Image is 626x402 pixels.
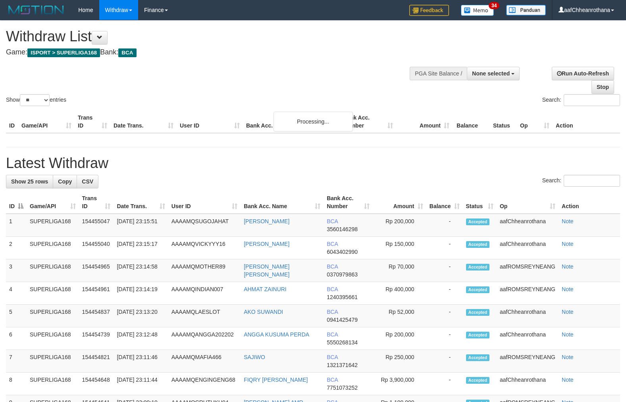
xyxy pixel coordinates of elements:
a: CSV [77,175,98,188]
td: AAAAMQINDIAN007 [168,282,241,305]
span: Accepted [466,354,490,361]
th: Bank Acc. Number [340,110,396,133]
a: Note [562,331,574,338]
th: ID [6,110,18,133]
td: 3 [6,259,27,282]
th: Op: activate to sort column ascending [497,191,559,214]
h1: Latest Withdraw [6,155,620,171]
span: Accepted [466,332,490,338]
th: User ID: activate to sort column ascending [168,191,241,214]
a: AHMAT ZAINURI [244,286,287,292]
td: 4 [6,282,27,305]
td: aafChheanrothana [497,327,559,350]
td: AAAAMQVICKYYY16 [168,237,241,259]
label: Search: [542,175,620,187]
td: Rp 250,000 [373,350,426,373]
td: Rp 200,000 [373,214,426,237]
th: Op [517,110,553,133]
a: Note [562,218,574,224]
td: SUPERLIGA168 [27,237,79,259]
span: Accepted [466,264,490,271]
a: ANGGA KUSUMA PERDA [244,331,309,338]
a: Run Auto-Refresh [552,67,614,80]
td: - [426,350,463,373]
a: Note [562,354,574,360]
label: Show entries [6,94,66,106]
td: - [426,237,463,259]
td: aafChheanrothana [497,373,559,395]
th: Amount [396,110,453,133]
h4: Game: Bank: [6,48,409,56]
div: Processing... [274,112,353,131]
td: AAAAMQSUGOJAHAT [168,214,241,237]
button: None selected [467,67,520,80]
img: MOTION_logo.png [6,4,66,16]
td: [DATE] 23:15:51 [114,214,168,237]
span: Copy 7751073252 to clipboard [327,385,358,391]
a: AKO SUWANDI [244,309,283,315]
span: Accepted [466,309,490,316]
td: - [426,327,463,350]
td: AAAAMQANGGA202202 [168,327,241,350]
span: BCA [327,218,338,224]
h1: Withdraw List [6,29,409,44]
img: panduan.png [506,5,546,15]
a: Note [562,263,574,270]
span: BCA [327,377,338,383]
td: [DATE] 23:13:20 [114,305,168,327]
td: aafROMSREYNEANG [497,350,559,373]
span: Show 25 rows [11,178,48,185]
td: SUPERLIGA168 [27,327,79,350]
th: Bank Acc. Name [243,110,340,133]
td: Rp 3,900,000 [373,373,426,395]
span: BCA [327,309,338,315]
span: ISPORT > SUPERLIGA168 [27,48,100,57]
span: BCA [327,241,338,247]
td: Rp 70,000 [373,259,426,282]
span: Accepted [466,286,490,293]
td: aafROMSREYNEANG [497,259,559,282]
span: BCA [327,263,338,270]
td: 154455040 [79,237,114,259]
td: 6 [6,327,27,350]
td: aafChheanrothana [497,237,559,259]
td: SUPERLIGA168 [27,305,79,327]
td: Rp 400,000 [373,282,426,305]
label: Search: [542,94,620,106]
td: AAAAMQLAESLOT [168,305,241,327]
th: Game/API [18,110,75,133]
td: aafChheanrothana [497,305,559,327]
th: Balance: activate to sort column ascending [426,191,463,214]
td: - [426,214,463,237]
span: Copy [58,178,72,185]
span: Accepted [466,241,490,248]
span: BCA [118,48,136,57]
a: [PERSON_NAME] [PERSON_NAME] [244,263,289,278]
th: Bank Acc. Number: activate to sort column ascending [324,191,373,214]
td: AAAAMQMOTHER89 [168,259,241,282]
td: 154454965 [79,259,114,282]
span: Copy 3560146298 to clipboard [327,226,358,232]
span: Accepted [466,218,490,225]
a: Note [562,377,574,383]
span: Copy 0941425479 to clipboard [327,317,358,323]
td: 5 [6,305,27,327]
input: Search: [564,94,620,106]
div: PGA Site Balance / [410,67,467,80]
th: Action [553,110,620,133]
a: Copy [53,175,77,188]
span: Copy 0370979863 to clipboard [327,271,358,278]
th: Status [490,110,517,133]
th: Status: activate to sort column ascending [463,191,497,214]
th: Date Trans. [110,110,177,133]
th: Trans ID: activate to sort column ascending [79,191,114,214]
td: 154454739 [79,327,114,350]
td: [DATE] 23:12:48 [114,327,168,350]
th: Date Trans.: activate to sort column ascending [114,191,168,214]
td: SUPERLIGA168 [27,350,79,373]
span: Copy 1321371642 to clipboard [327,362,358,368]
img: Button%20Memo.svg [461,5,494,16]
td: [DATE] 23:14:58 [114,259,168,282]
img: Feedback.jpg [409,5,449,16]
span: None selected [472,70,510,77]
